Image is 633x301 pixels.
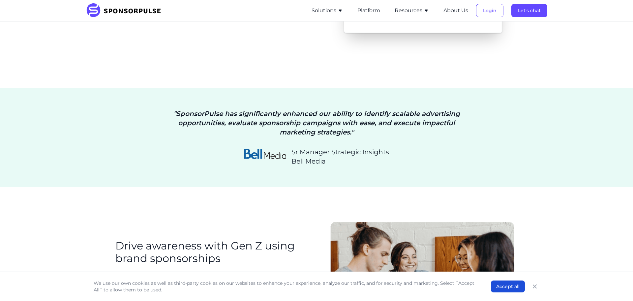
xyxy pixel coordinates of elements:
button: About Us [443,7,468,15]
a: Platform [357,8,380,14]
iframe: Chat Widget [600,269,633,301]
a: Login [476,8,503,14]
img: SponsorPulse [86,3,166,18]
p: We use our own cookies as well as third-party cookies on our websites to enhance your experience,... [94,280,478,293]
button: Close [530,282,539,291]
button: Resources [395,7,429,15]
h2: Drive awareness with Gen Z using brand sponsorships [115,240,306,265]
button: Platform [357,7,380,15]
button: Let's chat [511,4,547,17]
a: Let's chat [511,8,547,14]
p: Sr Manager Strategic Insights Bell Media [291,147,389,166]
button: Login [476,4,503,17]
button: Solutions [312,7,343,15]
a: About Us [443,8,468,14]
button: Accept all [491,281,525,292]
span: "SponsorPulse has significantly enhanced our ability to identify scalable advertising opportuniti... [173,110,460,136]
